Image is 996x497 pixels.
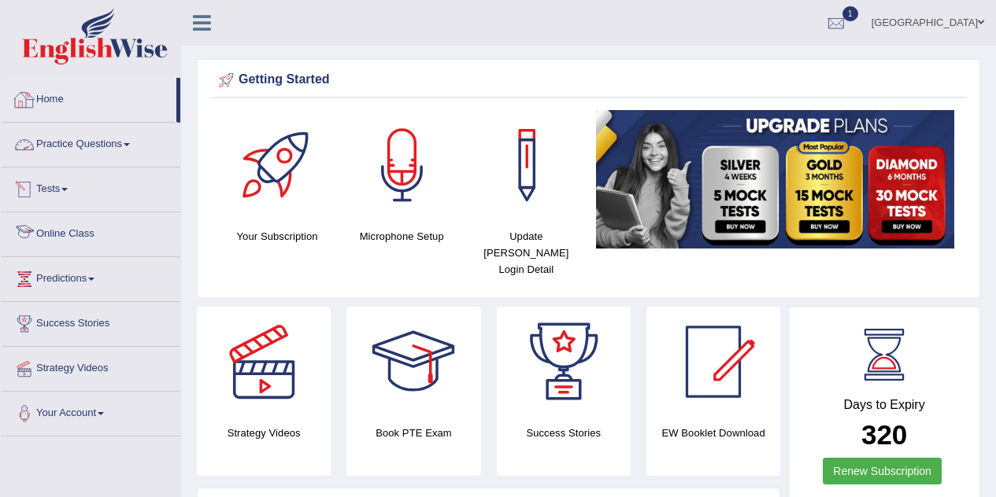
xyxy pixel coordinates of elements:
[472,228,580,278] h4: Update [PERSON_NAME] Login Detail
[646,425,780,441] h4: EW Booklet Download
[596,110,954,248] img: small5.jpg
[1,302,180,341] a: Success Stories
[861,419,907,450] b: 320
[1,212,180,252] a: Online Class
[1,392,180,431] a: Your Account
[347,228,456,245] h4: Microphone Setup
[1,257,180,296] a: Predictions
[346,425,480,441] h4: Book PTE Exam
[1,168,180,207] a: Tests
[806,398,962,412] h4: Days to Expiry
[223,228,331,245] h4: Your Subscription
[1,123,180,162] a: Practice Questions
[823,458,942,484] a: Renew Subscription
[1,347,180,386] a: Strategy Videos
[497,425,631,441] h4: Success Stories
[1,78,176,117] a: Home
[215,68,962,92] div: Getting Started
[197,425,331,441] h4: Strategy Videos
[842,6,858,21] span: 1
